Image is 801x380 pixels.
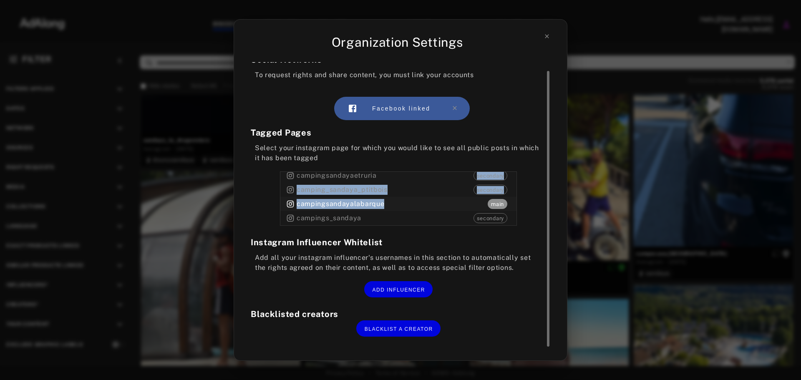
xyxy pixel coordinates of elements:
span: secondary [474,172,507,180]
span: campingsandayaetruria [286,171,377,181]
span: campingsandayalabarque [286,199,384,209]
div: Instagram Influencer Whitelist [251,236,546,249]
span: main [488,200,507,209]
span: ADD INFLUENCER [373,287,425,293]
button: ADD INFLUENCER [364,281,433,297]
span: Facebook linked [372,105,430,112]
div: Tagged Pages [251,126,546,139]
div: To request rights and share content, you must link your accounts [251,70,546,80]
span: secondary [474,186,507,194]
div: Add all your instagram influencer's usernames in this section to automatically set the rights agr... [251,253,546,273]
div: camping_sandaya_ptitbois [280,183,516,197]
div: Widget de chat [759,340,801,380]
span: secondary [474,214,507,223]
span: BLACKLIST A CREATOR [365,326,433,332]
div: Organization Settings [251,33,544,52]
iframe: Chat Widget [759,340,801,380]
div: Blacklisted creators [251,308,546,320]
div: campings_sandaya [280,211,516,225]
button: BLACKLIST A CREATOR [356,320,441,337]
div: campingsandayaetruria [280,169,516,183]
div: Select your instagram page for which you would like to see all public posts in which it has been ... [251,143,546,163]
span: campings_sandaya [286,213,361,223]
span: camping_sandaya_ptitbois [286,185,388,195]
div: campingsandayalabarque [280,197,516,211]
